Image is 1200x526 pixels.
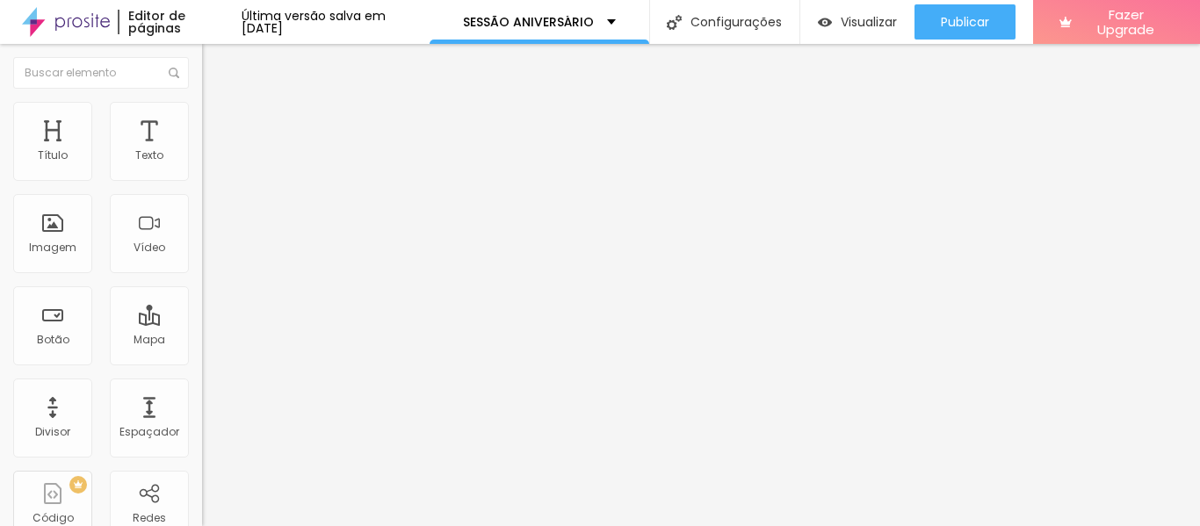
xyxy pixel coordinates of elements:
[941,15,989,29] span: Publicar
[800,4,914,40] button: Visualizar
[37,334,69,346] div: Botão
[134,334,165,346] div: Mapa
[29,241,76,254] div: Imagem
[169,68,179,78] img: Icone
[841,15,897,29] span: Visualizar
[38,149,68,162] div: Título
[134,241,165,254] div: Vídeo
[13,57,189,89] input: Buscar elemento
[914,4,1016,40] button: Publicar
[35,426,70,438] div: Divisor
[135,149,163,162] div: Texto
[242,10,430,34] div: Última versão salva em [DATE]
[1079,7,1174,38] span: Fazer Upgrade
[463,16,594,28] p: SESSÃO ANIVERSÁRIO
[119,426,179,438] div: Espaçador
[202,44,1200,526] iframe: Editor
[667,15,682,30] img: Icone
[818,15,832,30] img: view-1.svg
[118,10,241,34] div: Editor de páginas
